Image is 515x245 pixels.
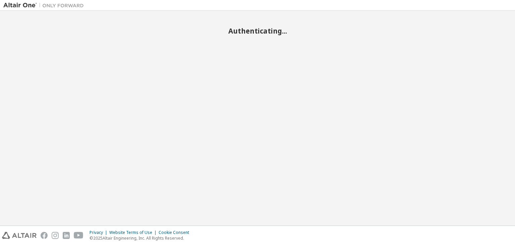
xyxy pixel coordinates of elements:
[109,230,159,235] div: Website Terms of Use
[90,230,109,235] div: Privacy
[52,232,59,239] img: instagram.svg
[74,232,83,239] img: youtube.svg
[2,232,37,239] img: altair_logo.svg
[3,2,87,9] img: Altair One
[41,232,48,239] img: facebook.svg
[63,232,70,239] img: linkedin.svg
[159,230,193,235] div: Cookie Consent
[90,235,193,241] p: © 2025 Altair Engineering, Inc. All Rights Reserved.
[3,27,512,35] h2: Authenticating...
